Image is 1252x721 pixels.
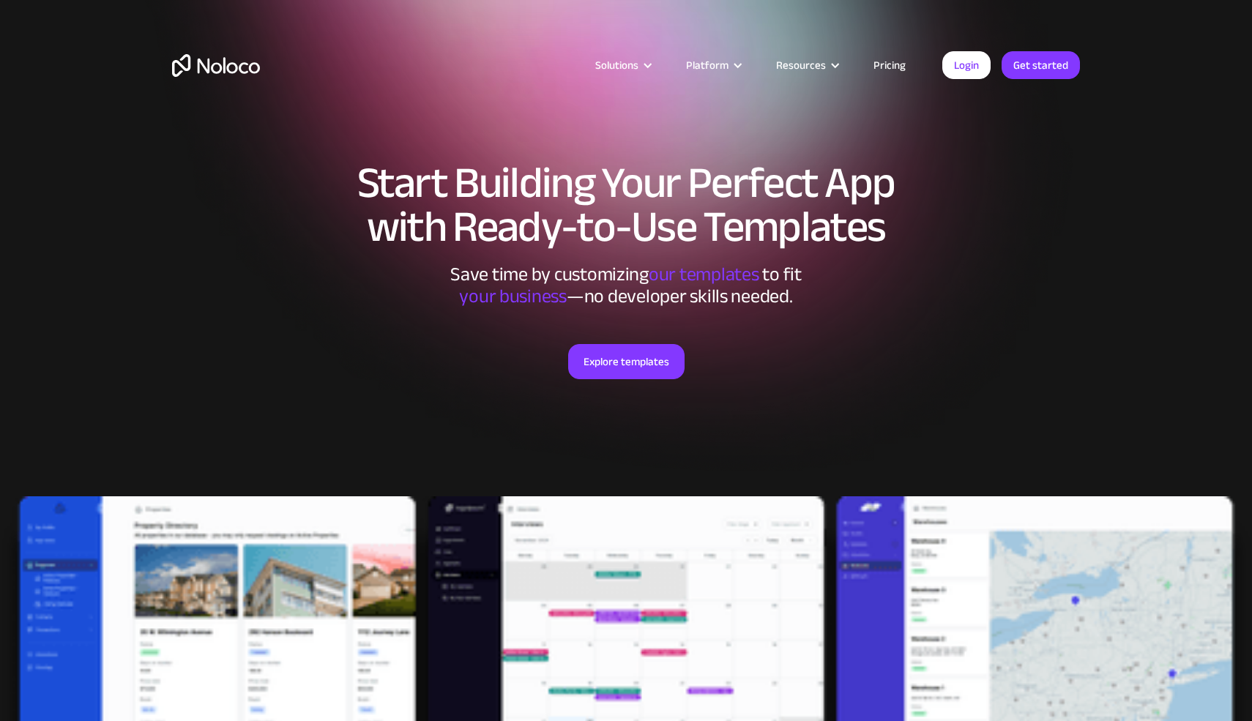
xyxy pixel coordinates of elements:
div: Resources [758,56,855,75]
a: Pricing [855,56,924,75]
div: Solutions [595,56,638,75]
div: Save time by customizing to fit ‍ —no developer skills needed. [406,264,846,307]
div: Platform [668,56,758,75]
span: your business [459,278,567,314]
a: Login [942,51,991,79]
a: Explore templates [568,344,685,379]
h1: Start Building Your Perfect App with Ready-to-Use Templates [172,161,1080,249]
div: Solutions [577,56,668,75]
div: Resources [776,56,826,75]
span: our templates [649,256,759,292]
a: Get started [1002,51,1080,79]
div: Platform [686,56,729,75]
a: home [172,54,260,77]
